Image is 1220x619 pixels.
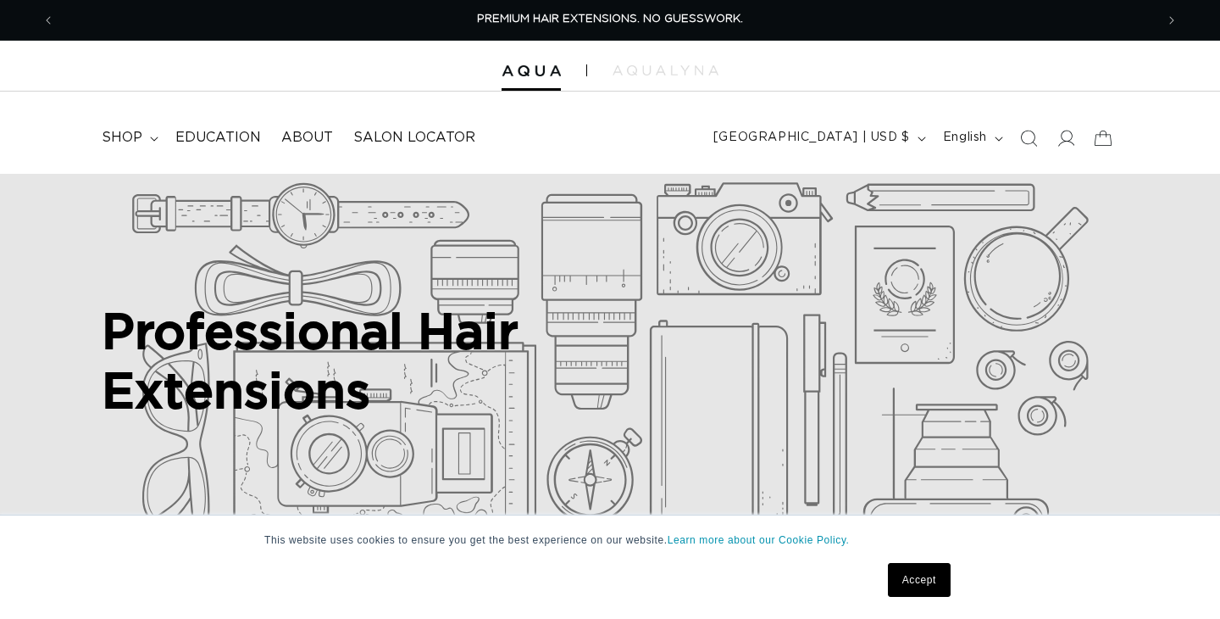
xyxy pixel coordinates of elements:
button: [GEOGRAPHIC_DATA] | USD $ [703,122,933,154]
button: Previous announcement [30,4,67,36]
span: PREMIUM HAIR EXTENSIONS. NO GUESSWORK. [477,14,743,25]
button: English [933,122,1010,154]
span: English [943,129,987,147]
span: shop [102,129,142,147]
span: About [281,129,333,147]
button: Next announcement [1153,4,1190,36]
summary: Search [1010,120,1047,157]
summary: shop [91,119,165,157]
a: Learn more about our Cookie Policy. [668,534,850,546]
span: Education [175,129,261,147]
a: Education [165,119,271,157]
a: Accept [888,563,951,597]
a: Salon Locator [343,119,485,157]
h2: Professional Hair Extensions [102,301,746,419]
img: Aqua Hair Extensions [502,65,561,77]
p: This website uses cookies to ensure you get the best experience on our website. [264,533,956,548]
span: [GEOGRAPHIC_DATA] | USD $ [713,129,910,147]
span: Salon Locator [353,129,475,147]
a: About [271,119,343,157]
img: aqualyna.com [613,65,718,75]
